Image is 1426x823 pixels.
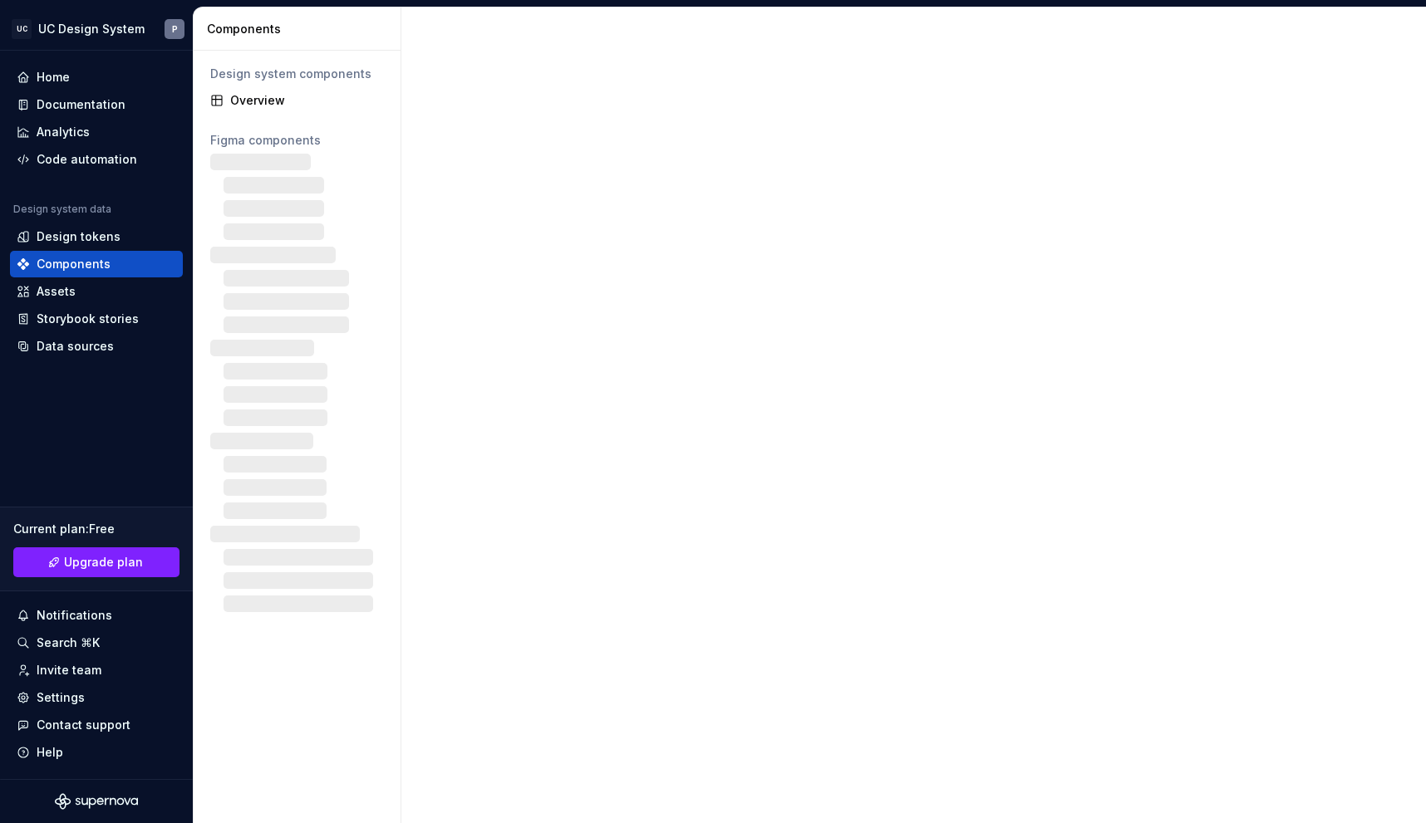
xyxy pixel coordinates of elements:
[10,64,183,91] a: Home
[37,151,137,168] div: Code automation
[37,689,85,706] div: Settings
[37,311,139,327] div: Storybook stories
[10,146,183,173] a: Code automation
[37,228,120,245] div: Design tokens
[10,306,183,332] a: Storybook stories
[10,684,183,711] a: Settings
[10,739,183,766] button: Help
[10,602,183,629] button: Notifications
[37,662,101,678] div: Invite team
[10,333,183,360] a: Data sources
[3,11,189,47] button: UCUC Design SystemP
[13,521,179,537] div: Current plan : Free
[210,132,384,149] div: Figma components
[10,251,183,277] a: Components
[10,91,183,118] a: Documentation
[10,278,183,305] a: Assets
[210,66,384,82] div: Design system components
[37,744,63,761] div: Help
[37,96,125,113] div: Documentation
[13,203,111,216] div: Design system data
[38,21,145,37] div: UC Design System
[37,607,112,624] div: Notifications
[37,124,90,140] div: Analytics
[10,712,183,738] button: Contact support
[37,69,70,86] div: Home
[37,256,111,272] div: Components
[37,634,100,651] div: Search ⌘K
[12,19,32,39] div: UC
[13,547,179,577] a: Upgrade plan
[10,657,183,683] a: Invite team
[64,554,143,571] span: Upgrade plan
[172,22,178,36] div: P
[10,629,183,656] button: Search ⌘K
[10,223,183,250] a: Design tokens
[37,338,114,355] div: Data sources
[37,717,130,733] div: Contact support
[10,119,183,145] a: Analytics
[207,21,394,37] div: Components
[55,793,138,810] svg: Supernova Logo
[230,92,384,109] div: Overview
[204,87,391,114] a: Overview
[37,283,76,300] div: Assets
